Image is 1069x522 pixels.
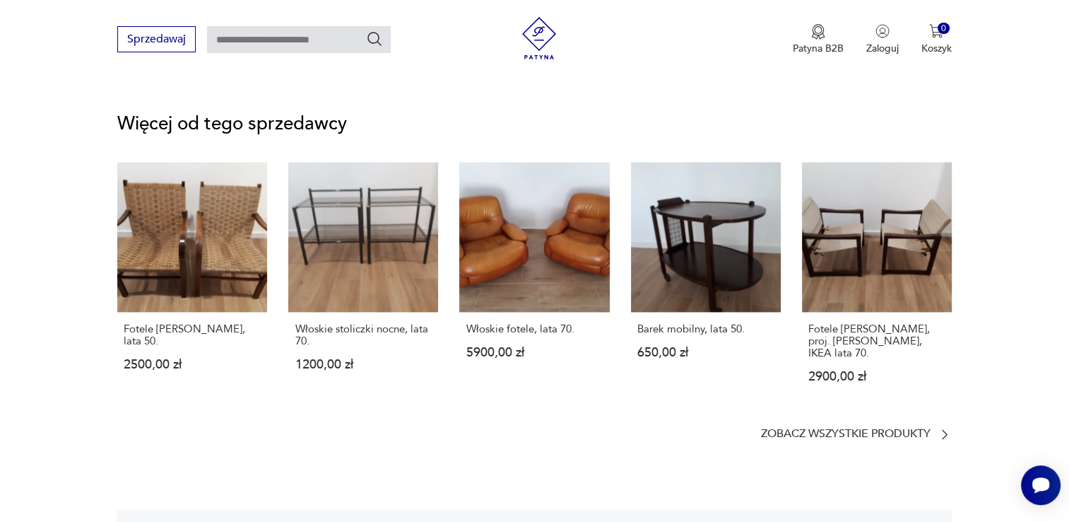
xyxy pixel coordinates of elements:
[117,162,267,410] a: Fotele E. Dieckmann, lata 50.Fotele [PERSON_NAME], lata 50.2500,00 zł
[793,24,844,55] a: Ikona medaluPatyna B2B
[921,24,952,55] button: 0Koszyk
[124,359,261,371] p: 2500,00 zł
[802,162,952,410] a: Fotele Diana, proj. Karin Mobring, IKEA lata 70.Fotele [PERSON_NAME], proj. [PERSON_NAME], IKEA l...
[875,24,890,38] img: Ikonka użytkownika
[761,429,931,439] p: Zobacz wszystkie produkty
[811,24,825,40] img: Ikona medalu
[117,115,951,132] p: Więcej od tego sprzedawcy
[761,427,952,441] a: Zobacz wszystkie produkty
[866,42,899,55] p: Zaloguj
[366,30,383,47] button: Szukaj
[117,35,196,45] a: Sprzedawaj
[866,24,899,55] button: Zaloguj
[295,323,432,347] p: Włoskie stoliczki nocne, lata 70.
[637,323,774,335] p: Barek mobilny, lata 50.
[921,42,952,55] p: Koszyk
[1021,465,1061,505] iframe: Smartsupp widget button
[518,17,560,59] img: Patyna - sklep z meblami i dekoracjami vintage
[808,371,945,383] p: 2900,00 zł
[295,359,432,371] p: 1200,00 zł
[637,347,774,359] p: 650,00 zł
[793,42,844,55] p: Patyna B2B
[929,24,943,38] img: Ikona koszyka
[631,162,781,410] a: Barek mobilny, lata 50.Barek mobilny, lata 50.650,00 zł
[808,323,945,359] p: Fotele [PERSON_NAME], proj. [PERSON_NAME], IKEA lata 70.
[466,323,603,335] p: Włoskie fotele, lata 70.
[793,24,844,55] button: Patyna B2B
[938,23,950,35] div: 0
[124,323,261,347] p: Fotele [PERSON_NAME], lata 50.
[466,347,603,359] p: 5900,00 zł
[459,162,609,410] a: Włoskie fotele, lata 70.Włoskie fotele, lata 70.5900,00 zł
[288,162,438,410] a: Włoskie stoliczki nocne, lata 70.Włoskie stoliczki nocne, lata 70.1200,00 zł
[117,26,196,52] button: Sprzedawaj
